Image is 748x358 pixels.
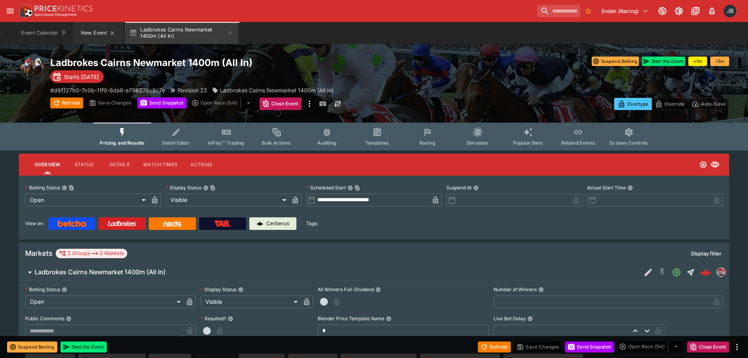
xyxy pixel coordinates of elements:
span: Bulk Actions [262,140,291,146]
button: Ladbrokes Cairns Newmarket 1400m (All In) [19,264,641,280]
span: Templates [365,140,389,146]
button: New Event [73,22,123,44]
span: Pricing and Results [100,140,144,146]
svg: Open [672,268,681,277]
button: Start the Event [642,57,685,66]
a: fe35a91a-fa96-4ec8-8a64-365fea398f62 [698,264,713,280]
div: Visible [201,296,300,308]
button: Start the Event [60,341,107,352]
button: Straight [684,265,698,279]
button: open drawer [3,4,17,18]
h5: Markets [25,249,53,258]
svg: Visible [710,160,720,169]
button: Notifications [705,4,719,18]
img: horse_racing.png [19,57,44,82]
button: Resulted? [228,316,233,321]
button: Scheduled StartCopy To Clipboard [347,185,353,191]
div: Ladbrokes Cairns Newmarket 1400m (All In) [212,86,334,94]
p: Number of Winners [494,286,537,293]
svg: Open [699,161,707,169]
span: Simulator [466,140,488,146]
button: Actions [184,155,219,174]
div: 2 Groups 2 Markets [59,249,124,258]
img: Ladbrokes [108,220,136,227]
button: SGM Disabled [655,265,669,279]
p: Scheduled Start [306,184,346,191]
div: split button [190,97,256,108]
button: more [305,97,314,110]
button: Blender Price Template Name [386,316,391,321]
button: Open [669,265,684,279]
button: Details [102,155,137,174]
span: Related Events [561,140,595,146]
img: PriceKinetics Logo [17,3,33,19]
p: All Winners Full-Dividend [318,286,374,293]
button: more [732,342,742,352]
button: Event Calendar [16,22,71,44]
button: Status [66,155,102,174]
p: Auto-Save [701,100,726,108]
img: Cerberus [257,220,263,227]
button: No Bookmarks [582,5,594,17]
button: Copy To Clipboard [69,185,74,191]
p: Copy To Clipboard [50,86,165,94]
img: Sportsbook Management [35,13,77,17]
p: Display Status [166,184,201,191]
button: Select Tenant [597,5,653,17]
button: Suspend Betting [592,57,639,66]
p: Revision 22 [177,86,207,94]
img: Betcha [58,220,86,227]
span: Detail Editor [162,140,190,146]
p: Ladbrokes Cairns Newmarket 1400m (All In) [220,86,334,94]
button: Suspend Betting [7,341,57,352]
button: +1m [688,57,707,66]
button: Auto-Save [688,98,729,110]
span: Auditing [317,140,337,146]
label: View on : [25,217,45,230]
p: Blender Price Template Name [318,315,384,322]
div: Josh Brown [724,5,736,17]
button: Refresh [478,341,511,352]
p: Resulted? [201,315,226,322]
button: Connected to PK [655,4,669,18]
button: Documentation [688,4,702,18]
button: Send Snapshot [137,97,187,108]
p: Actual Start Time [587,184,626,191]
button: All Winners Full-Dividend [375,287,381,292]
p: Cerberus [266,220,289,228]
span: System Controls [609,140,648,146]
button: Overtype [614,98,652,110]
button: Ladbrokes Cairns Newmarket 1400m (All In) [125,22,238,44]
button: Match Times [137,155,184,174]
button: Betting StatusCopy To Clipboard [62,185,67,191]
button: Close Event [687,341,729,352]
span: Popular Bets [513,140,543,146]
button: Close Event [260,97,302,110]
button: Send Snapshot [565,341,614,352]
button: Josh Brown [721,2,739,20]
button: Toggle light/dark mode [672,4,686,18]
div: pricekinetics [717,268,726,277]
button: Live Bet Delay [527,316,533,321]
label: Tags: [306,217,318,230]
button: +5m [710,57,729,66]
div: Open [25,296,183,308]
div: Open [25,194,148,206]
h6: Ladbrokes Cairns Newmarket 1400m (All In) [35,268,166,276]
div: Event type filters [93,123,654,151]
button: Edit Detail [641,265,655,279]
p: Live Bet Delay [494,315,526,322]
p: Display Status [201,286,236,293]
button: Actual Start Time [627,185,633,191]
div: Visible [166,194,289,206]
span: Racing [419,140,435,146]
div: fe35a91a-fa96-4ec8-8a64-365fea398f62 [700,267,711,278]
a: Cerberus [249,217,296,230]
button: Display StatusCopy To Clipboard [203,185,208,191]
img: pricekinetics [717,268,726,277]
button: Copy To Clipboard [210,185,216,191]
p: Betting Status [25,184,60,191]
p: Betting Status [25,286,60,293]
button: Overview [28,155,66,174]
button: Override [651,98,688,110]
